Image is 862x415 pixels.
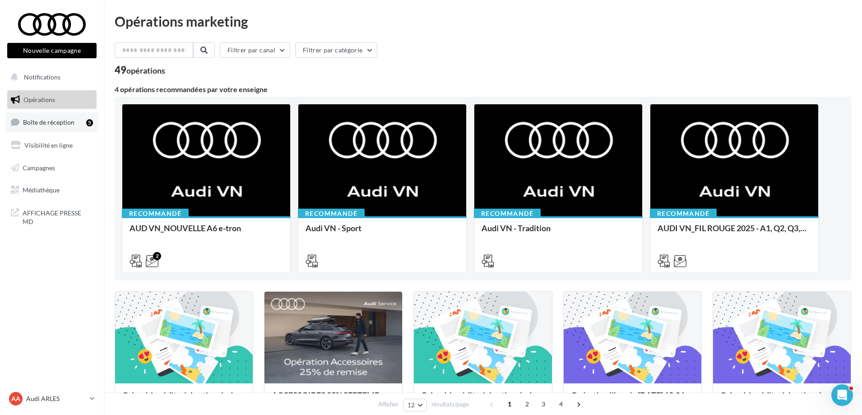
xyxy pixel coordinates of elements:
div: Audi VN - Sport [306,224,459,242]
a: Boîte de réception5 [5,112,98,132]
button: Filtrer par catégorie [295,42,377,58]
div: AUDI VN_FIL ROUGE 2025 - A1, Q2, Q3, Q5 et Q4 e-tron [658,224,811,242]
div: Opérations marketing [115,14,851,28]
div: Opération libre du [DATE] 12:06 [571,391,694,409]
div: ACCESSOIRES 25% SEPTEMBRE - AUDI SERVICE [272,391,395,409]
span: résultats/page [431,400,469,409]
span: Visibilité en ligne [24,141,73,149]
button: 12 [403,399,426,411]
span: 1 [502,397,517,411]
span: Notifications [24,73,60,81]
a: Campagnes [5,159,98,177]
div: 2 [153,252,161,260]
div: 5 [86,119,93,126]
div: Calendrier éditorial national : semaine du 25.08 au 31.08 [720,391,843,409]
span: 2 [520,397,534,411]
div: Recommandé [298,209,365,219]
div: 4 opérations recommandées par votre enseigne [115,86,851,93]
div: Calendrier éditorial national : du 02.09 au 09.09 [421,391,544,409]
button: Nouvelle campagne [7,43,97,58]
a: AFFICHAGE PRESSE MD [5,203,98,230]
p: Audi ARLES [26,394,86,403]
span: Afficher [378,400,399,409]
div: Recommandé [474,209,541,219]
span: 4 [554,397,568,411]
span: 12 [408,401,415,409]
div: 49 [115,65,165,75]
span: Boîte de réception [23,118,74,126]
span: AFFICHAGE PRESSE MD [23,207,93,226]
span: 3 [536,397,551,411]
div: Calendrier éditorial national : du 02.09 au 09.09 [122,391,246,409]
span: Médiathèque [23,186,60,194]
iframe: Intercom live chat [831,384,853,406]
button: Filtrer par canal [220,42,290,58]
button: Notifications [5,68,95,87]
div: AUD VN_NOUVELLE A6 e-tron [130,224,283,242]
div: Recommandé [122,209,189,219]
span: Campagnes [23,163,55,171]
a: Médiathèque [5,181,98,200]
span: Opérations [23,96,55,103]
div: Audi VN - Tradition [482,224,635,242]
span: AA [11,394,20,403]
div: Recommandé [650,209,717,219]
a: Opérations [5,90,98,109]
a: Visibilité en ligne [5,136,98,155]
div: opérations [126,66,165,75]
a: AA Audi ARLES [7,390,97,407]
